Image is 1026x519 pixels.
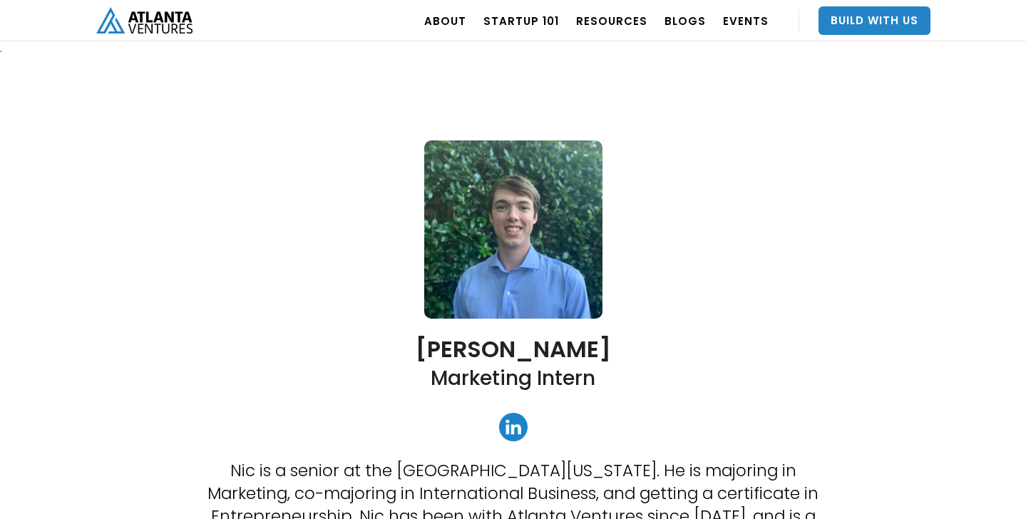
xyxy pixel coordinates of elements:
a: EVENTS [723,1,769,41]
a: Build With Us [819,6,930,35]
h2: [PERSON_NAME] [416,336,611,361]
a: RESOURCES [576,1,647,41]
h2: Marketing Intern [431,365,595,391]
a: ABOUT [424,1,466,41]
a: Startup 101 [483,1,559,41]
a: BLOGS [665,1,706,41]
